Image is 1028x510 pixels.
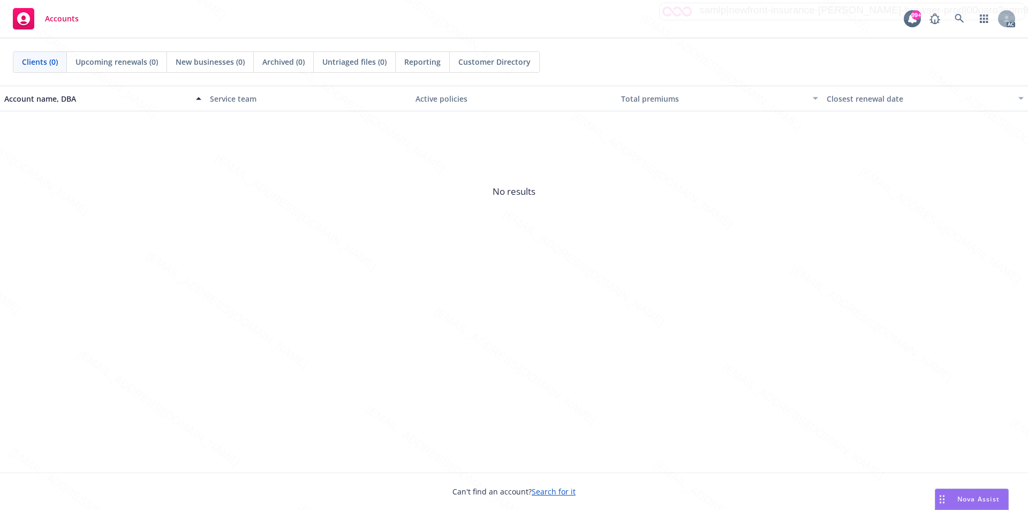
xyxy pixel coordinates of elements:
span: Nova Assist [957,494,1000,504]
button: Nova Assist [935,489,1009,510]
div: Active policies [415,93,613,104]
div: Total premiums [621,93,806,104]
span: Clients (0) [22,56,58,67]
span: Accounts [45,14,79,23]
span: Upcoming renewals (0) [75,56,158,67]
button: Service team [206,86,411,111]
div: Account name, DBA [4,93,190,104]
button: Active policies [411,86,617,111]
a: Accounts [9,4,83,34]
div: Drag to move [935,489,949,509]
a: Switch app [973,8,995,29]
span: Untriaged files (0) [322,56,387,67]
span: Archived (0) [262,56,305,67]
div: Closest renewal date [827,93,1012,104]
span: Can't find an account? [452,486,576,497]
span: Reporting [404,56,441,67]
a: Report a Bug [924,8,946,29]
span: Customer Directory [458,56,531,67]
a: Search for it [532,486,576,497]
div: 99+ [911,10,921,20]
a: Search [949,8,970,29]
div: Service team [210,93,407,104]
span: New businesses (0) [176,56,245,67]
button: Closest renewal date [822,86,1028,111]
button: Total premiums [617,86,822,111]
